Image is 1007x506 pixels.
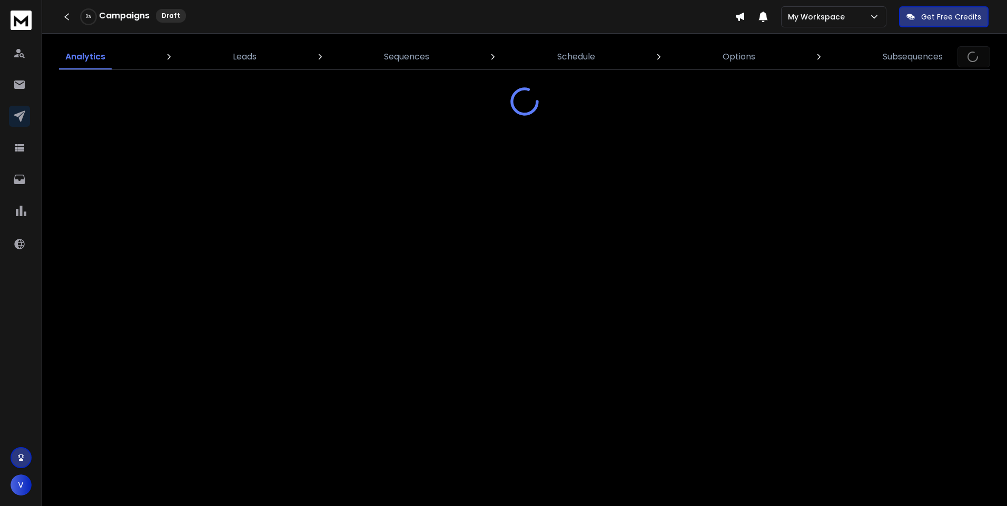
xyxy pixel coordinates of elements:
[11,474,32,495] button: V
[883,50,943,63] p: Subsequences
[788,12,849,22] p: My Workspace
[876,44,949,69] a: Subsequences
[59,44,112,69] a: Analytics
[921,12,981,22] p: Get Free Credits
[716,44,762,69] a: Options
[233,50,256,63] p: Leads
[557,50,595,63] p: Schedule
[226,44,263,69] a: Leads
[899,6,989,27] button: Get Free Credits
[156,9,186,23] div: Draft
[378,44,436,69] a: Sequences
[723,50,755,63] p: Options
[384,50,429,63] p: Sequences
[11,11,32,30] img: logo
[99,9,150,22] h1: Campaigns
[86,14,91,20] p: 0 %
[65,50,105,63] p: Analytics
[551,44,601,69] a: Schedule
